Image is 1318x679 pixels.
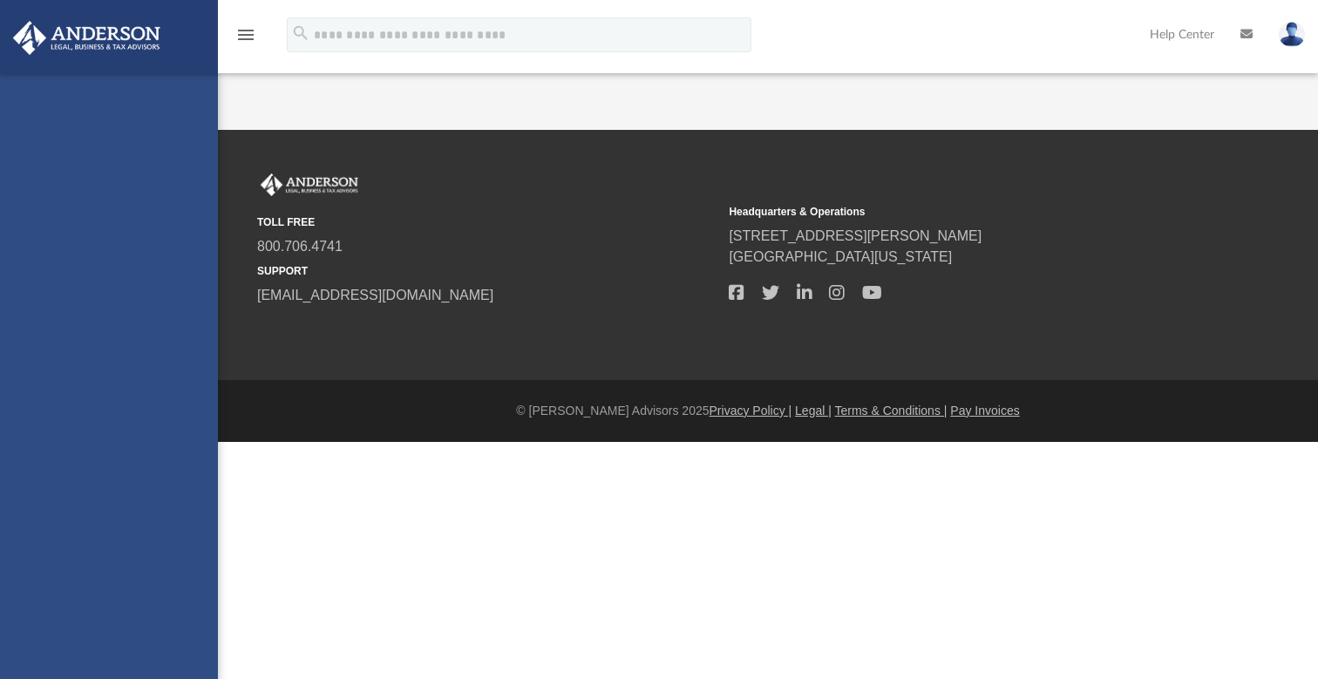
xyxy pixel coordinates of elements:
a: [EMAIL_ADDRESS][DOMAIN_NAME] [257,288,493,302]
div: © [PERSON_NAME] Advisors 2025 [218,402,1318,420]
a: Privacy Policy | [710,404,792,418]
small: Headquarters & Operations [729,204,1188,220]
a: Legal | [795,404,832,418]
small: TOLL FREE [257,214,717,230]
a: 800.706.4741 [257,239,343,254]
img: User Pic [1279,22,1305,47]
img: Anderson Advisors Platinum Portal [257,173,362,196]
a: menu [235,33,256,45]
a: [GEOGRAPHIC_DATA][US_STATE] [729,249,952,264]
a: [STREET_ADDRESS][PERSON_NAME] [729,228,982,243]
i: menu [235,24,256,45]
i: search [291,24,310,43]
a: Pay Invoices [950,404,1019,418]
small: SUPPORT [257,263,717,279]
img: Anderson Advisors Platinum Portal [8,21,166,55]
a: Terms & Conditions | [835,404,948,418]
